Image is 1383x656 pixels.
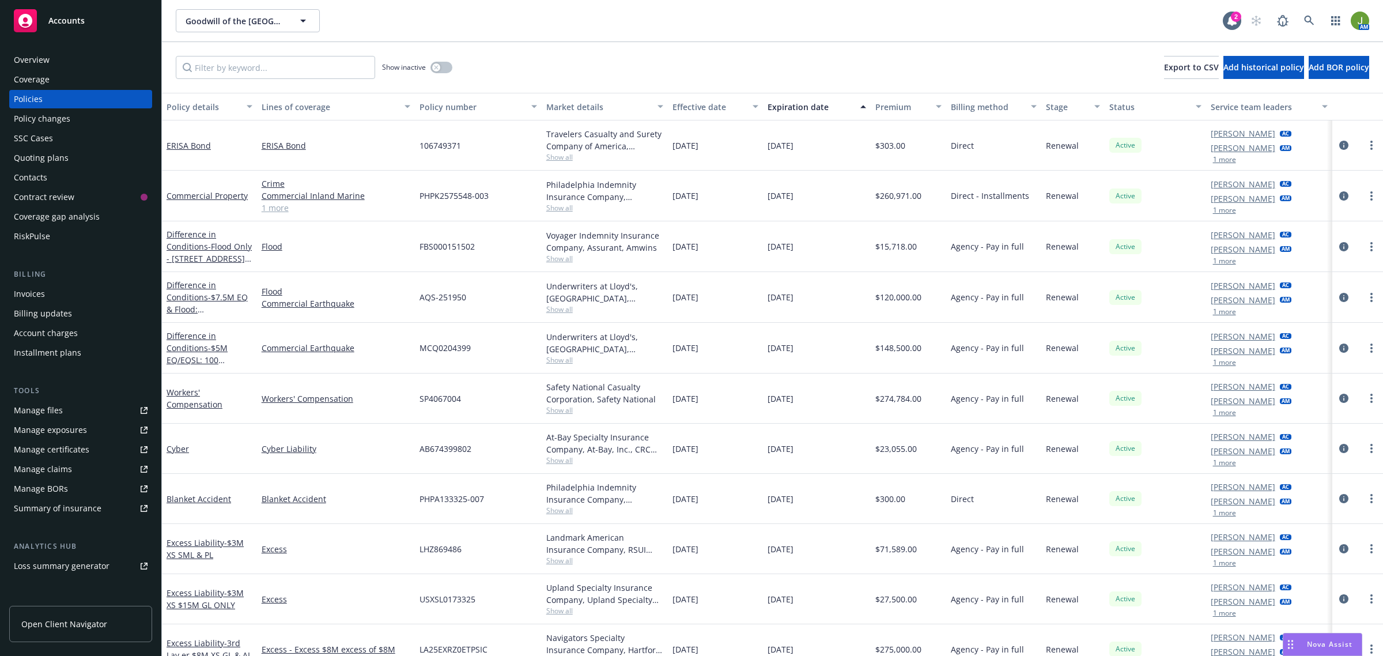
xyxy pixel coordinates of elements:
span: Active [1114,594,1137,604]
a: Blanket Accident [262,493,410,505]
span: Agency - Pay in full [951,543,1024,555]
a: [PERSON_NAME] [1211,243,1275,255]
a: [PERSON_NAME] [1211,380,1275,393]
a: [PERSON_NAME] [1211,280,1275,292]
span: Add historical policy [1223,62,1304,73]
span: Goodwill of the [GEOGRAPHIC_DATA] [186,15,285,27]
button: Service team leaders [1206,93,1333,120]
div: Voyager Indemnity Insurance Company, Assurant, Amwins [546,229,664,254]
a: SSC Cases [9,129,152,148]
button: Stage [1041,93,1105,120]
div: Summary of insurance [14,499,101,518]
span: SP4067004 [420,393,461,405]
a: Coverage [9,70,152,89]
a: Commercial Inland Marine [262,190,410,202]
a: [PERSON_NAME] [1211,431,1275,443]
span: Active [1114,343,1137,353]
button: Goodwill of the [GEOGRAPHIC_DATA] [176,9,320,32]
span: LHZ869486 [420,543,462,555]
span: [DATE] [768,593,793,605]
span: Show all [546,455,664,465]
a: Excess Liability [167,537,244,560]
div: Philadelphia Indemnity Insurance Company, [GEOGRAPHIC_DATA] Insurance Companies [546,481,664,506]
div: At-Bay Specialty Insurance Company, At-Bay, Inc., CRC Group [546,431,664,455]
a: RiskPulse [9,227,152,246]
span: $260,971.00 [875,190,921,202]
a: more [1365,442,1378,455]
span: [DATE] [672,291,698,303]
div: Contract review [14,188,74,206]
a: more [1365,240,1378,254]
a: Cyber Liability [262,443,410,455]
span: Agency - Pay in full [951,291,1024,303]
span: Show all [546,304,664,314]
button: Billing method [946,93,1041,120]
a: circleInformation [1337,391,1351,405]
button: 1 more [1213,207,1236,214]
a: Difference in Conditions [167,330,240,390]
span: $275,000.00 [875,643,921,655]
span: Open Client Navigator [21,618,107,630]
button: Policy details [162,93,257,120]
span: FBS000151502 [420,240,475,252]
span: [DATE] [672,443,698,455]
span: Direct - Installments [951,190,1029,202]
a: Workers' Compensation [262,393,410,405]
a: more [1365,492,1378,506]
a: Workers' Compensation [167,387,222,410]
span: [DATE] [672,643,698,655]
img: photo [1351,12,1369,30]
a: [PERSON_NAME] [1211,495,1275,507]
span: Manage exposures [9,421,152,439]
span: PHPA133325-007 [420,493,484,505]
a: Difference in Conditions [167,280,248,339]
button: Nova Assist [1283,633,1362,656]
a: [PERSON_NAME] [1211,178,1275,190]
span: Nova Assist [1307,639,1352,649]
a: Accounts [9,5,152,37]
a: Commercial Property [167,190,248,201]
div: Underwriters at Lloyd's, [GEOGRAPHIC_DATA], [PERSON_NAME] of [GEOGRAPHIC_DATA], [GEOGRAPHIC_DATA] [546,331,664,355]
span: Renewal [1046,443,1079,455]
a: Coverage gap analysis [9,208,152,226]
a: circleInformation [1337,189,1351,203]
a: Crime [262,178,410,190]
button: Lines of coverage [257,93,415,120]
div: Manage exposures [14,421,87,439]
span: $300.00 [875,493,905,505]
div: Account charges [14,324,78,342]
a: Contacts [9,168,152,187]
a: circleInformation [1337,341,1351,355]
span: [DATE] [768,543,793,555]
span: Agency - Pay in full [951,643,1024,655]
div: Underwriters at Lloyd's, [GEOGRAPHIC_DATA], [PERSON_NAME] of [GEOGRAPHIC_DATA], [GEOGRAPHIC_DATA] [546,280,664,304]
a: Manage claims [9,460,152,478]
a: more [1365,642,1378,656]
span: PHPK2575548-003 [420,190,489,202]
div: Market details [546,101,651,113]
div: Lines of coverage [262,101,398,113]
div: Landmark American Insurance Company, RSUI Group, Amwins [546,531,664,556]
a: Policy changes [9,110,152,128]
span: [DATE] [768,393,793,405]
input: Filter by keyword... [176,56,375,79]
span: [DATE] [672,493,698,505]
div: Service team leaders [1211,101,1316,113]
span: Renewal [1046,643,1079,655]
div: Stage [1046,101,1087,113]
a: more [1365,341,1378,355]
span: Renewal [1046,240,1079,252]
a: circleInformation [1337,542,1351,556]
a: Billing updates [9,304,152,323]
div: Installment plans [14,344,81,362]
a: [PERSON_NAME] [1211,581,1275,593]
span: [DATE] [672,190,698,202]
span: Active [1114,242,1137,252]
a: Cyber [167,443,189,454]
div: Safety National Casualty Corporation, Safety National [546,381,664,405]
a: Invoices [9,285,152,303]
a: [PERSON_NAME] [1211,142,1275,154]
a: Commercial Earthquake [262,297,410,310]
a: [PERSON_NAME] [1211,345,1275,357]
span: Export to CSV [1164,62,1219,73]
